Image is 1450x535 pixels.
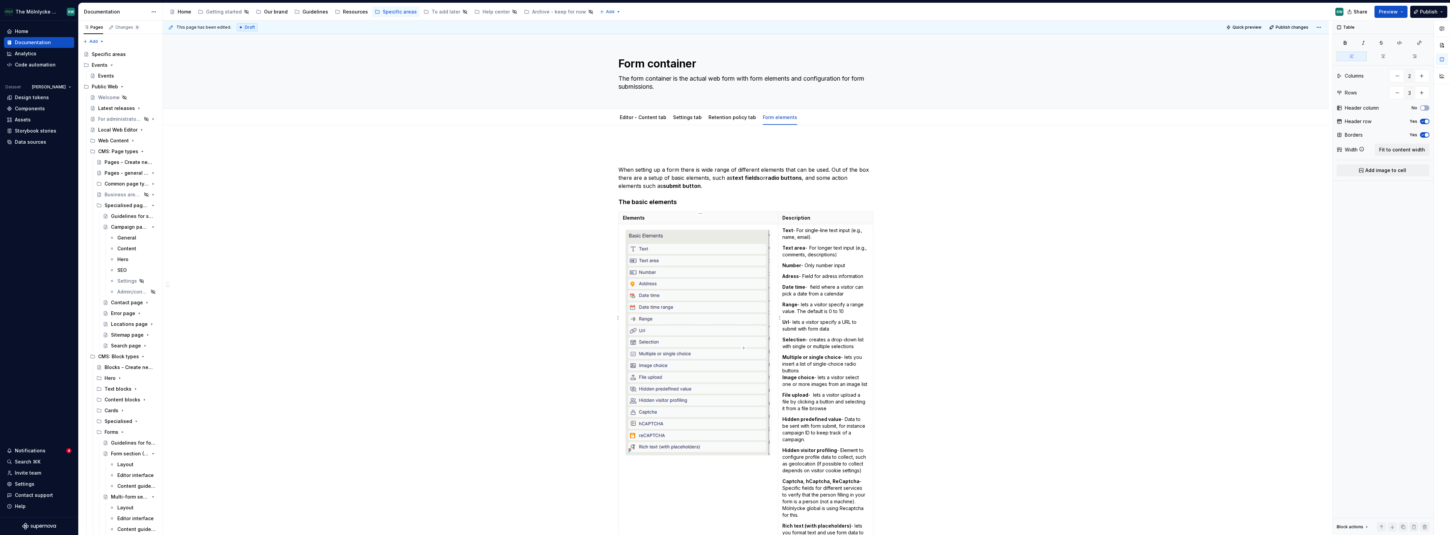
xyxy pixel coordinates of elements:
[81,37,106,46] button: Add
[782,374,814,380] strong: Image choice
[782,447,869,474] p: - Element to configure profile data to collect, such as geolocation (If possible to collect depen...
[472,6,520,17] a: Help center
[623,215,774,221] p: Elements
[15,39,51,46] div: Documentation
[167,6,194,17] a: Home
[111,321,148,328] div: Locations page
[81,60,160,71] div: Events
[15,128,56,134] div: Storybook stories
[598,7,623,17] button: Add
[1344,6,1372,18] button: Share
[87,92,160,103] a: Welcome
[782,354,869,388] p: - lets you insert a list of single-choice radio buttons - lets a visitor select one or more image...
[107,459,160,470] a: Layout
[111,299,143,306] div: Contact page
[195,6,252,17] a: Getting started
[782,416,841,422] strong: Hidden predefined value
[1345,73,1364,79] div: Columns
[765,174,802,181] strong: radio buttons
[782,284,805,290] strong: Date time
[782,301,869,315] p: - lets a visitor specify a range value. The default is 0 to 10
[782,302,797,307] strong: Range
[117,234,136,241] div: General
[1337,9,1342,15] div: KW
[782,478,869,518] p: - Specific fields for different services to verify that the person filling in your form is a pers...
[673,114,702,120] a: Settings tab
[66,448,71,453] span: 4
[1410,132,1417,138] label: Yes
[1337,164,1429,176] button: Add image to cell
[94,157,160,168] a: Pages - Create new page
[81,49,160,60] a: Specific areas
[117,245,136,252] div: Content
[100,319,160,330] a: Locations page
[706,110,759,124] div: Retention policy tab
[100,438,160,448] a: Guidelines for form blocks
[782,262,869,269] p: - Only number input
[432,8,460,15] div: To add later
[1375,144,1429,156] button: Fit to content width
[98,126,138,133] div: Local Web Editor
[81,81,160,92] div: Public Web
[29,82,74,92] button: [PERSON_NAME]
[782,245,805,251] strong: Text area
[732,174,760,181] strong: text fields
[100,448,160,459] a: Form section (Form block)
[22,523,56,530] a: Supernova Logo
[105,396,140,403] div: Content blocks
[4,479,74,489] a: Settings
[4,137,74,147] a: Data sources
[782,337,806,342] strong: Selection
[117,278,137,284] div: Settings
[1420,8,1438,15] span: Publish
[111,224,149,230] div: Campaign page type
[1337,524,1363,530] div: Block actions
[1410,119,1417,124] label: Yes
[253,6,290,17] a: Our brand
[107,481,160,491] a: Content guidelines
[4,103,74,114] a: Components
[87,124,160,135] a: Local Web Editor
[111,310,135,317] div: Error page
[618,166,873,190] p: When setting up a form there is wide range of different elements that can be used. Out of the box...
[483,8,510,15] div: Help center
[15,28,28,35] div: Home
[105,429,118,435] div: Forms
[618,198,873,206] h4: The basic elements
[708,114,756,120] a: Retention policy tab
[782,227,869,241] p: - For single-line text input (e.g., name, email).
[4,59,74,70] a: Code automation
[782,392,869,412] p: - lets a visitor upload a file by clicking a button and selecting it from a file browse
[1365,167,1406,174] span: Add image to cell
[87,146,160,157] div: CMS: Page types
[94,189,160,200] a: Business area products listing page
[5,8,13,16] img: 91fb9bbd-befe-470e-ae9b-8b56c3f0f44a.png
[4,48,74,59] a: Analytics
[343,8,368,15] div: Resources
[107,502,160,513] a: Layout
[4,92,74,103] a: Design tokens
[107,232,160,243] a: General
[1345,118,1371,125] div: Header row
[105,364,156,371] div: Blocks - Create new block
[111,342,141,349] div: Search page
[89,39,98,44] span: Add
[1374,6,1408,18] button: Preview
[98,73,114,79] div: Events
[107,265,160,276] a: SEO
[94,362,160,373] a: Blocks - Create new block
[94,373,160,384] div: Hero
[670,110,704,124] div: Settings tab
[100,308,160,319] a: Error page
[782,319,789,325] strong: Url
[617,73,872,92] textarea: The form container is the actual web form with form elements and configuration for form submissions.
[1379,8,1398,15] span: Preview
[94,394,160,405] div: Content blocks
[115,25,140,30] div: Changes
[206,8,242,15] div: Getting started
[105,202,149,209] div: Specialised page types
[1224,23,1265,32] button: Quick preview
[105,375,116,382] div: Hero
[1337,522,1369,532] div: Block actions
[1276,25,1308,30] span: Publish changes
